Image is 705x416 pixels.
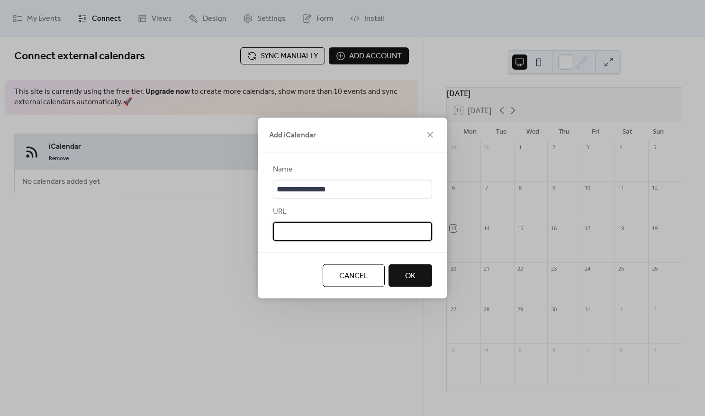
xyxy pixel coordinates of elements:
[339,271,368,282] span: Cancel
[405,271,416,282] span: OK
[273,206,430,217] div: URL
[273,164,430,175] div: Name
[323,264,385,287] button: Cancel
[389,264,432,287] button: OK
[269,130,316,141] span: Add iCalendar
